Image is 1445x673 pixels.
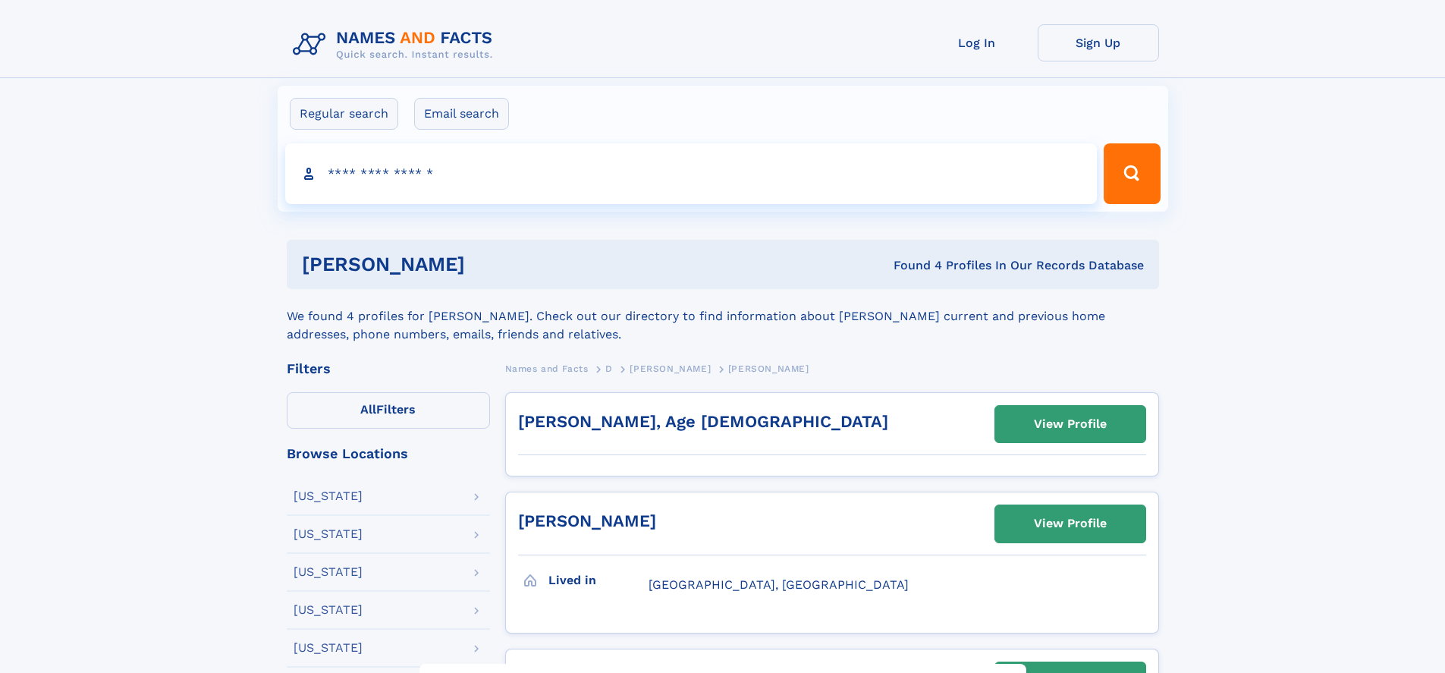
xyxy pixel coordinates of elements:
[287,24,505,65] img: Logo Names and Facts
[518,511,656,530] a: [PERSON_NAME]
[360,402,376,417] span: All
[285,143,1098,204] input: search input
[294,604,363,616] div: [US_STATE]
[630,359,711,378] a: [PERSON_NAME]
[728,363,809,374] span: [PERSON_NAME]
[605,359,613,378] a: D
[290,98,398,130] label: Regular search
[679,257,1144,274] div: Found 4 Profiles In Our Records Database
[287,447,490,461] div: Browse Locations
[605,363,613,374] span: D
[548,568,649,593] h3: Lived in
[630,363,711,374] span: [PERSON_NAME]
[287,392,490,429] label: Filters
[649,577,909,592] span: [GEOGRAPHIC_DATA], [GEOGRAPHIC_DATA]
[294,642,363,654] div: [US_STATE]
[505,359,589,378] a: Names and Facts
[294,528,363,540] div: [US_STATE]
[294,490,363,502] div: [US_STATE]
[1104,143,1160,204] button: Search Button
[995,505,1145,542] a: View Profile
[287,362,490,376] div: Filters
[995,406,1145,442] a: View Profile
[518,412,888,431] a: [PERSON_NAME], Age [DEMOGRAPHIC_DATA]
[1038,24,1159,61] a: Sign Up
[302,255,680,274] h1: [PERSON_NAME]
[1034,506,1107,541] div: View Profile
[1034,407,1107,442] div: View Profile
[287,289,1159,344] div: We found 4 profiles for [PERSON_NAME]. Check out our directory to find information about [PERSON_...
[916,24,1038,61] a: Log In
[414,98,509,130] label: Email search
[294,566,363,578] div: [US_STATE]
